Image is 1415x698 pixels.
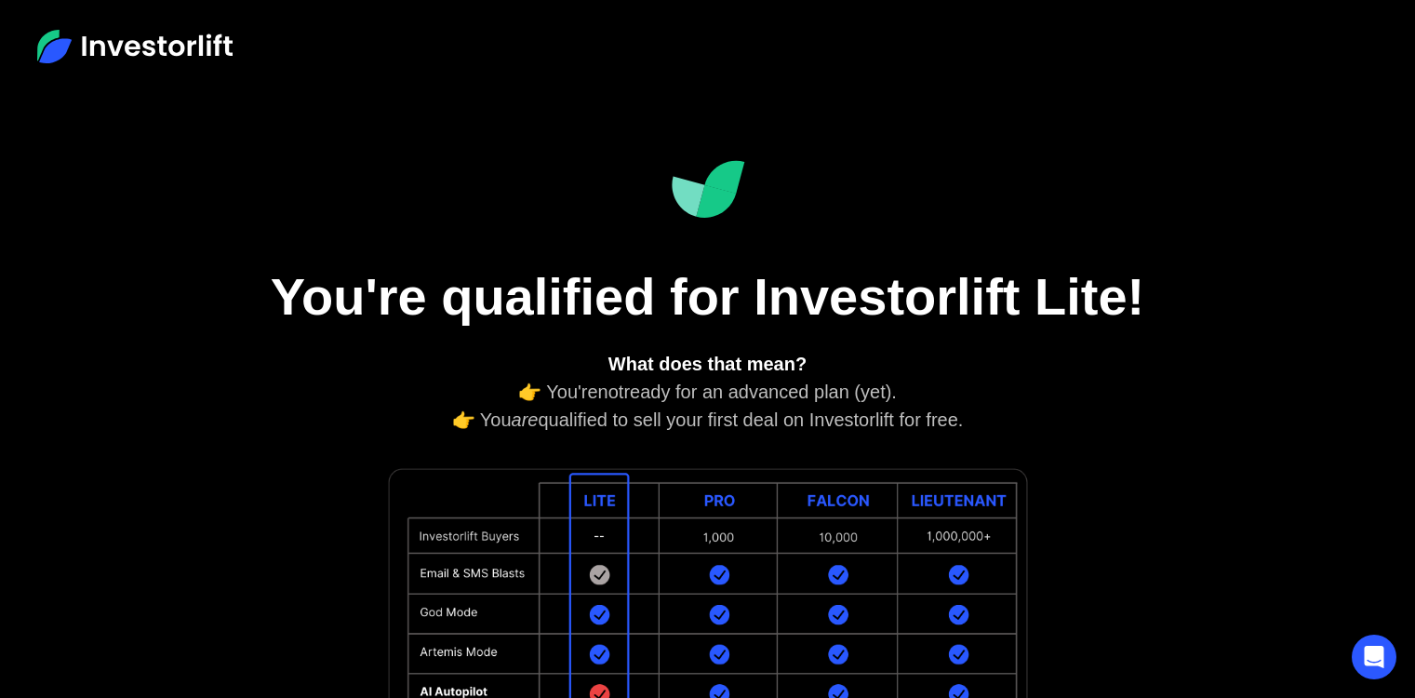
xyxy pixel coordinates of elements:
[598,382,624,402] em: not
[1352,635,1396,679] div: Open Intercom Messenger
[608,354,807,374] strong: What does that mean?
[243,265,1173,328] h1: You're qualified for Investorlift Lite!
[512,409,539,430] em: are
[671,160,745,219] img: Investorlift Dashboard
[308,350,1108,434] div: 👉 You're ready for an advanced plan (yet). 👉 You qualified to sell your first deal on Investorlif...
